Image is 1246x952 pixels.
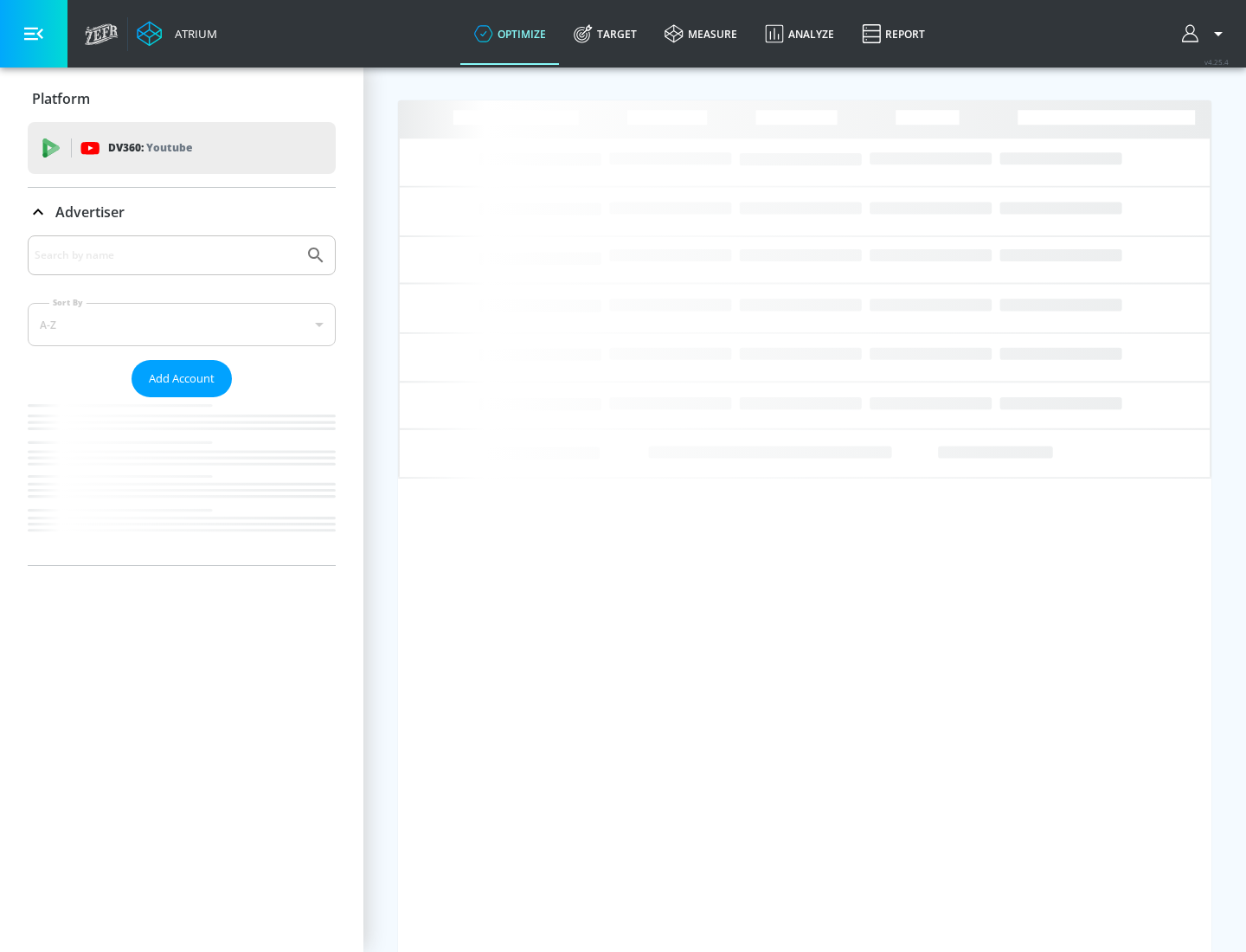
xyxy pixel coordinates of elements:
div: A-Z [28,303,336,346]
span: Add Account [149,369,215,389]
div: DV360: Youtube [28,122,336,174]
div: Advertiser [28,235,336,565]
a: Target [560,3,651,65]
p: DV360: [108,138,192,158]
a: measure [651,3,751,65]
nav: list of Advertiser [28,397,336,565]
div: Atrium [168,26,217,42]
div: Platform [28,74,336,123]
span: v 4.25.4 [1204,57,1229,67]
p: Advertiser [55,203,125,222]
a: Analyze [751,3,848,65]
a: Report [848,3,939,65]
p: Platform [32,89,90,108]
a: Atrium [137,21,217,47]
a: optimize [460,3,560,65]
input: Search by name [35,244,297,267]
button: Add Account [132,360,232,397]
div: Advertiser [28,188,336,236]
p: Youtube [146,138,192,157]
label: Sort By [49,297,87,308]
